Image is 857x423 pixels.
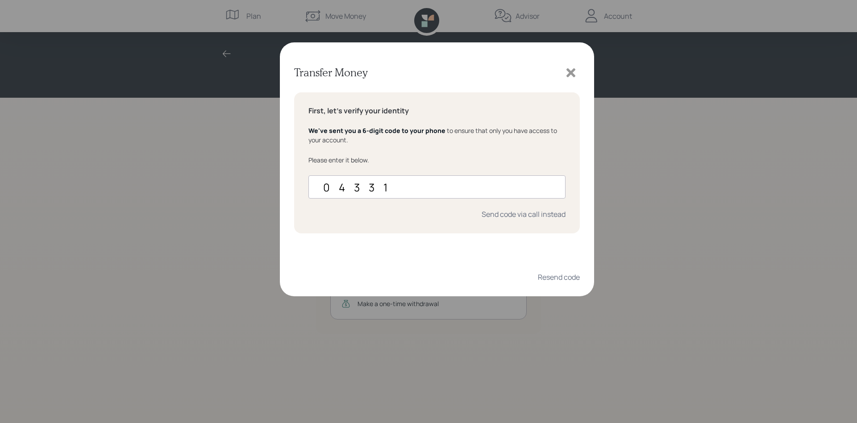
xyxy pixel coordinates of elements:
h5: First, let's verify your identity [308,107,566,115]
span: We've sent you a 6-digit code to your phone [308,126,445,135]
h3: Transfer Money [294,66,367,79]
input: •••••• [308,175,566,199]
div: Send code via call instead [482,209,566,219]
div: Resend code [538,272,580,282]
div: Please enter it below. [308,155,566,165]
div: to ensure that only you have access to your account. [308,126,566,145]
